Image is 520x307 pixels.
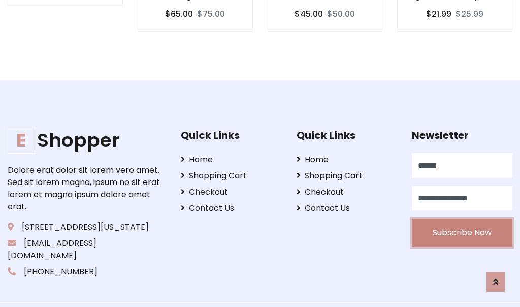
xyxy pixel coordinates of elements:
del: $50.00 [327,8,355,20]
h6: $65.00 [165,9,193,19]
del: $75.00 [197,8,225,20]
a: Contact Us [297,202,397,214]
a: Checkout [297,186,397,198]
h6: $45.00 [295,9,323,19]
del: $25.99 [456,8,483,20]
p: [EMAIL_ADDRESS][DOMAIN_NAME] [8,237,165,262]
h5: Quick Links [181,129,281,141]
a: Checkout [181,186,281,198]
button: Subscribe Now [412,219,512,247]
p: [PHONE_NUMBER] [8,266,165,278]
a: Home [297,153,397,166]
p: Dolore erat dolor sit lorem vero amet. Sed sit lorem magna, ipsum no sit erat lorem et magna ipsu... [8,164,165,213]
a: Shopping Cart [297,170,397,182]
a: EShopper [8,129,165,152]
a: Shopping Cart [181,170,281,182]
a: Home [181,153,281,166]
span: E [8,127,35,154]
h6: $21.99 [426,9,451,19]
a: Contact Us [181,202,281,214]
h1: Shopper [8,129,165,152]
h5: Quick Links [297,129,397,141]
p: [STREET_ADDRESS][US_STATE] [8,221,165,233]
h5: Newsletter [412,129,512,141]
